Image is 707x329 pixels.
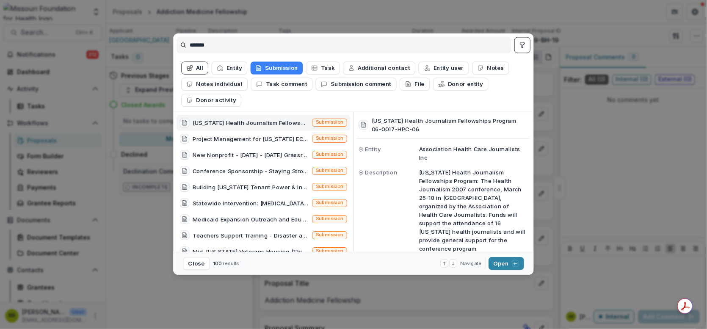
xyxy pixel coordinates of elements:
[181,94,241,107] button: Donor activity
[193,135,309,143] div: Project Management for [US_STATE] ECLIPSE Fund (Rooted Strategy proposes to serve as the strategi...
[193,167,309,175] div: Conference Sponsorship - Staying Strong for America's Families Sponsorship - [DATE]-[DATE] (Confe...
[372,116,516,125] h3: [US_STATE] Health Journalism Fellowships Program
[193,183,309,191] div: Building [US_STATE] Tenant Power & Infrastructure (Empower [US_STATE] is seeking to build on the ...
[316,200,344,206] span: Submission
[419,62,469,75] button: Entity user
[193,231,309,240] div: Teachers Support Training - Disaster and Trauma Psychiatry (Follow-up and training for 25 teacher...
[343,62,415,75] button: Additional contact
[223,260,239,266] span: results
[193,119,309,127] div: [US_STATE] Health Journalism Fellowships Program ([US_STATE] Health Journalism Fellowships Progra...
[372,125,516,133] h3: 06-0017-HPC-06
[472,62,509,75] button: Notes
[193,199,309,207] div: Statewide Intervention: [MEDICAL_DATA] ([US_STATE] State Alliance of YMCAs engages its 25 YMCA As...
[365,145,381,153] span: Entity
[213,260,221,266] span: 100
[316,152,344,158] span: Submission
[306,62,340,75] button: Task
[489,257,524,270] button: Open
[212,62,248,75] button: Entity
[193,215,309,224] div: Medicaid Expansion Outreach and Education (MCU will build teams in congregations (25 Spring, 50 S...
[400,78,430,91] button: File
[316,216,344,222] span: Submission
[461,260,482,267] span: Navigate
[181,62,208,75] button: All
[316,136,344,142] span: Submission
[419,145,529,162] p: Association Health Care Journalists Inc
[316,78,397,91] button: Submission comment
[251,62,303,75] button: Submission
[251,78,312,91] button: Task comment
[193,151,309,159] div: New Nonprofit - [DATE] - [DATE] Grassroots Efforts to Address FID - RFA
[316,184,344,190] span: Submission
[433,78,488,91] button: Donor entity
[365,168,398,177] span: Description
[316,168,344,174] span: Submission
[181,78,248,91] button: Notes individual
[183,257,210,270] button: Close
[419,168,529,253] p: [US_STATE] Health Journalism Fellowships Program: The Health Journalism 2007 conference, March 25...
[514,37,530,53] button: toggle filters
[316,232,344,238] span: Submission
[316,249,344,254] span: Submission
[193,247,309,256] div: Mid-[US_STATE] Veterans Housing (This project will support the development of 25 apartments for h...
[316,120,344,126] span: Submission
